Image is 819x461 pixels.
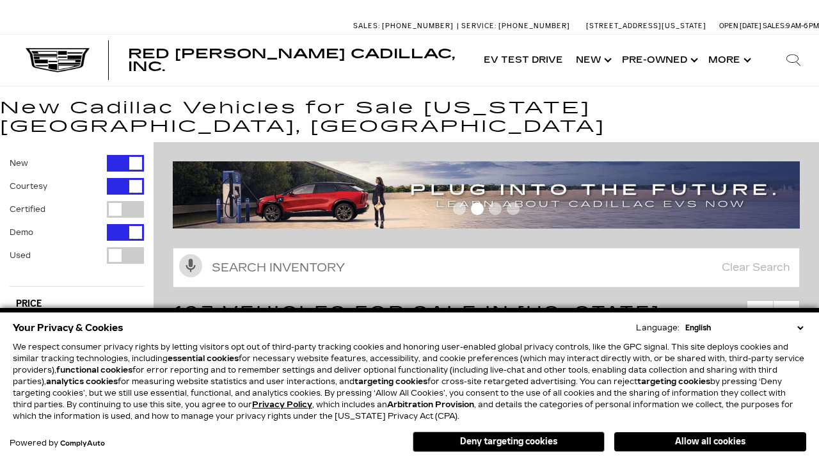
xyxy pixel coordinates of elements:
[586,22,706,30] a: [STREET_ADDRESS][US_STATE]
[382,22,454,30] span: [PHONE_NUMBER]
[173,161,800,229] img: ev-blog-post-banners4
[413,432,605,452] button: Deny targeting cookies
[498,22,570,30] span: [PHONE_NUMBER]
[179,254,202,277] svg: Click to toggle on voice search
[128,47,465,73] a: Red [PERSON_NAME] Cadillac, Inc.
[13,341,806,422] p: We respect consumer privacy rights by letting visitors opt out of third-party tracking cookies an...
[26,48,90,72] img: Cadillac Dark Logo with Cadillac White Text
[56,366,132,375] strong: functional cookies
[128,46,455,74] span: Red [PERSON_NAME] Cadillac, Inc.
[457,22,573,29] a: Service: [PHONE_NUMBER]
[477,35,569,86] a: EV Test Drive
[387,400,474,409] strong: Arbitration Provision
[637,377,710,386] strong: targeting cookies
[616,35,702,86] a: Pre-Owned
[702,35,755,86] button: More
[46,377,118,386] strong: analytics cookies
[786,22,819,30] span: 9 AM-6 PM
[173,302,705,350] span: 103 Vehicles for Sale in [US_STATE][GEOGRAPHIC_DATA], [GEOGRAPHIC_DATA]
[682,322,806,334] select: Language Select
[636,324,680,332] div: Language:
[763,22,786,30] span: Sales:
[10,439,105,448] div: Powered by
[173,248,800,287] input: Search Inventory
[10,203,45,216] label: Certified
[10,226,33,239] label: Demo
[10,155,144,286] div: Filter by Vehicle Type
[461,22,497,30] span: Service:
[471,202,484,215] span: Go to slide 2
[353,22,380,30] span: Sales:
[507,202,520,215] span: Go to slide 4
[16,298,138,310] h5: Price
[10,249,31,262] label: Used
[13,319,123,337] span: Your Privacy & Cookies
[489,202,502,215] span: Go to slide 3
[252,400,312,409] a: Privacy Policy
[168,354,239,363] strong: essential cookies
[60,440,105,448] a: ComplyAuto
[10,157,28,170] label: New
[719,22,761,30] span: Open [DATE]
[10,180,47,193] label: Courtesy
[353,22,457,29] a: Sales: [PHONE_NUMBER]
[614,432,806,451] button: Allow all cookies
[569,35,616,86] a: New
[453,202,466,215] span: Go to slide 1
[354,377,427,386] strong: targeting cookies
